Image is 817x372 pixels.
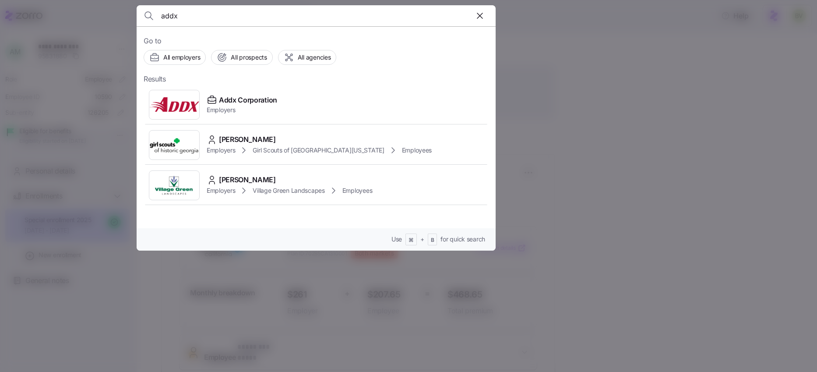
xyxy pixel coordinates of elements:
span: Addx Corporation [219,95,277,106]
span: B [431,237,434,244]
button: All agencies [278,50,337,65]
span: ⌘ [408,237,414,244]
span: Employees [342,186,372,195]
span: Employers [207,146,235,155]
button: All prospects [211,50,272,65]
span: All agencies [298,53,331,62]
button: All employers [144,50,206,65]
span: Employees [402,146,432,155]
span: [PERSON_NAME] [219,134,276,145]
img: Employer logo [149,173,199,198]
span: Results [144,74,166,85]
span: Girl Scouts of [GEOGRAPHIC_DATA][US_STATE] [253,146,384,155]
span: Use [391,235,402,244]
span: + [420,235,424,244]
span: Go to [144,35,489,46]
img: Employer logo [149,92,199,117]
span: All prospects [231,53,267,62]
span: [PERSON_NAME] [219,174,276,185]
span: All employers [163,53,200,62]
span: Employers [207,106,277,114]
span: for quick search [440,235,485,244]
span: Employers [207,186,235,195]
img: Employer logo [149,133,199,157]
span: Village Green Landscapes [253,186,324,195]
